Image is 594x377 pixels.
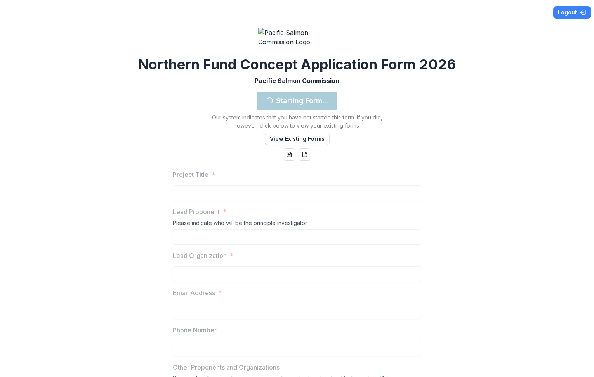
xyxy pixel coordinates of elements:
p: Other Proponents and Organizations [173,363,280,372]
button: Logout [553,6,591,19]
button: word-download [283,148,295,161]
p: Lead Proponent [173,207,220,216]
div: Please indicate who will be the principle investigator. [173,220,421,229]
p: Lead Organization [173,251,227,260]
p: Project Title [173,170,208,179]
h2: Northern Fund Concept Application Form 2026 [138,56,456,73]
p: Email Address [173,288,215,297]
button: Starting Form... [257,92,337,110]
p: Our system indicates that you have not started this form. If you did, however, click below to vie... [200,113,394,130]
p: Phone Number [173,325,217,335]
button: View Existing Forms [265,133,330,145]
img: Pacific Salmon Commission Logo [258,28,336,47]
button: pdf-download [299,148,311,161]
p: Pacific Salmon Commission [255,76,339,85]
